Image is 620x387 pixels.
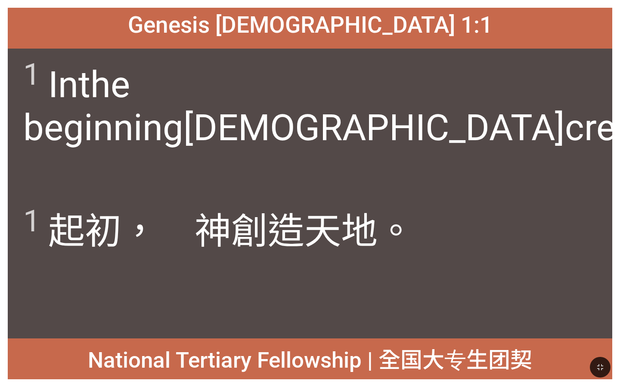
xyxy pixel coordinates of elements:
[378,210,414,253] wh776: 。
[121,210,414,253] wh7225: ， 神
[23,203,40,239] sup: 1
[23,201,414,254] span: 起初
[23,56,40,92] sup: 1
[304,210,414,253] wh1254: 天
[88,342,532,375] span: National Tertiary Fellowship | 全国大专生团契
[231,210,414,253] wh430: 創造
[341,210,414,253] wh8064: 地
[128,12,493,38] span: Genesis [DEMOGRAPHIC_DATA] 1:1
